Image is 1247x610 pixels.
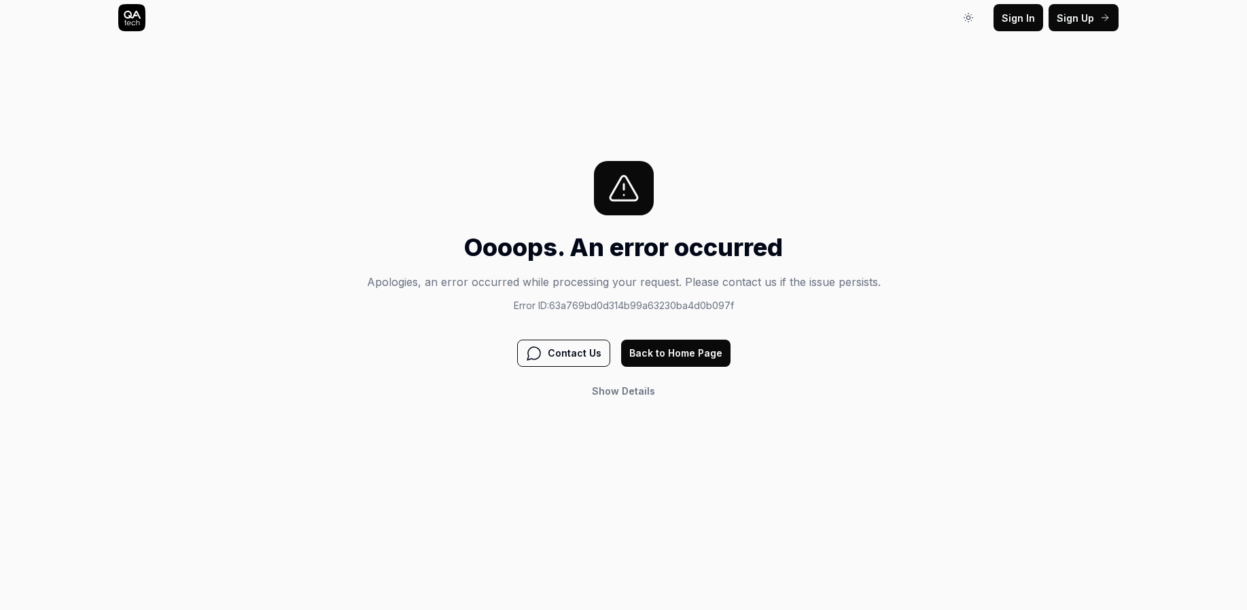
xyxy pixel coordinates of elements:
[367,229,881,266] h1: Oooops. An error occurred
[1049,4,1119,31] button: Sign Up
[994,4,1043,31] button: Sign In
[1057,11,1094,25] span: Sign Up
[367,274,881,290] p: Apologies, an error occurred while processing your request. Please contact us if the issue persists.
[592,385,619,397] span: Show
[621,340,731,367] button: Back to Home Page
[367,298,881,312] p: Error ID: 63a769bd0d314b99a63230ba4d0b097f
[622,385,655,397] span: Details
[1002,11,1035,25] span: Sign In
[517,340,610,367] button: Contact Us
[584,378,663,405] button: Show Details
